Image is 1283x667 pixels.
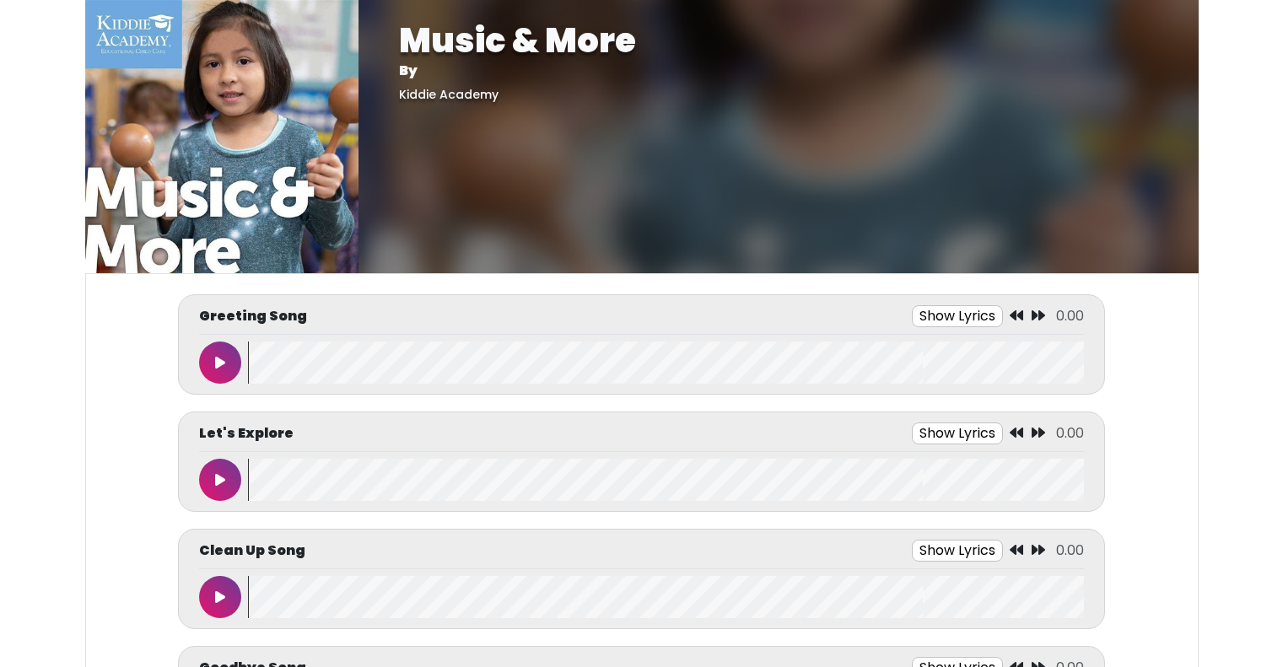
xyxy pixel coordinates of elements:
[1056,306,1084,325] span: 0.00
[399,20,1158,61] h1: Music & More
[199,306,307,326] p: Greeting Song
[399,61,1158,81] p: By
[912,540,1003,562] button: Show Lyrics
[199,423,294,444] p: Let's Explore
[199,541,305,561] p: Clean Up Song
[1056,423,1084,443] span: 0.00
[912,305,1003,327] button: Show Lyrics
[1056,541,1084,560] span: 0.00
[912,422,1003,444] button: Show Lyrics
[399,88,1158,102] h5: Kiddie Academy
